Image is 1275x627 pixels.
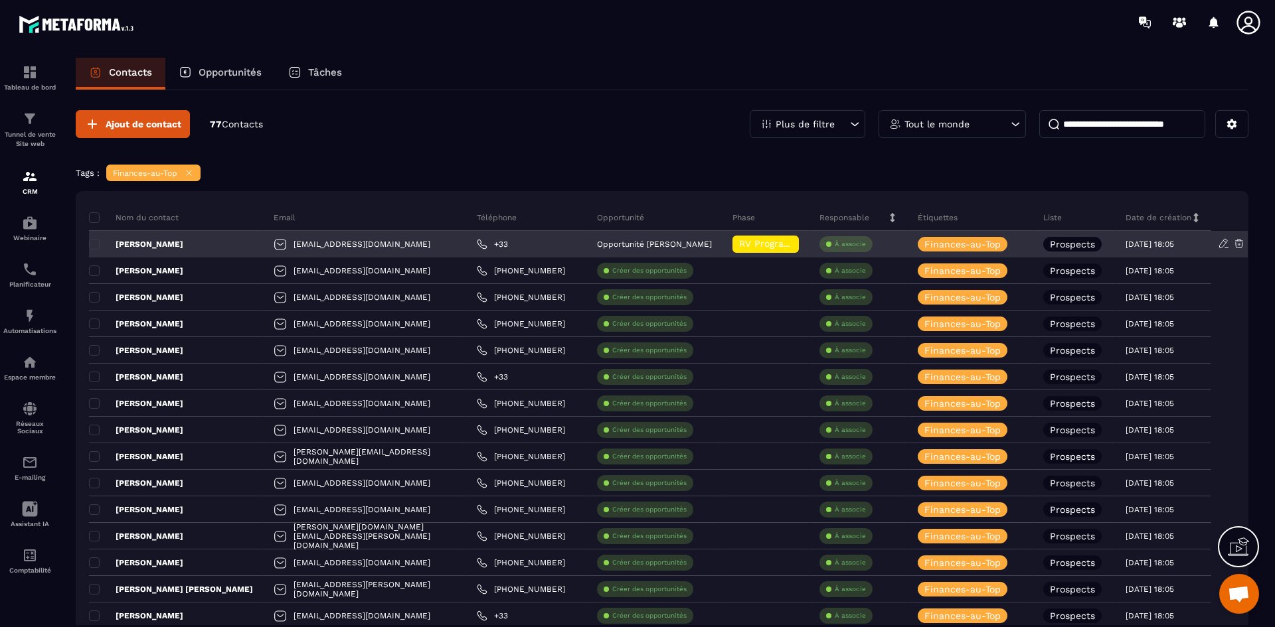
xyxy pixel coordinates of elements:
[477,372,508,382] a: +33
[3,537,56,584] a: accountantaccountantComptabilité
[3,130,56,149] p: Tunnel de vente Site web
[89,239,183,249] p: [PERSON_NAME]
[612,452,687,461] p: Créer des opportunités
[113,169,177,178] p: Finances-au-Top
[1043,212,1062,223] p: Liste
[477,531,565,541] a: [PHONE_NUMBER]
[904,119,970,129] p: Tout le monde
[274,212,296,223] p: Email
[308,66,342,78] p: Tâches
[3,159,56,205] a: formationformationCRM
[22,261,38,277] img: scheduler
[924,611,1001,620] p: Finances-au-Top
[89,531,183,541] p: [PERSON_NAME]
[1126,425,1174,435] p: [DATE] 18:05
[924,425,1001,435] p: Finances-au-Top
[1050,611,1095,620] p: Prospects
[3,251,56,298] a: schedulerschedulerPlanificateur
[3,567,56,574] p: Comptabilité
[612,558,687,567] p: Créer des opportunités
[199,66,262,78] p: Opportunités
[89,292,183,303] p: [PERSON_NAME]
[22,215,38,231] img: automations
[89,610,183,621] p: [PERSON_NAME]
[22,547,38,563] img: accountant
[739,238,806,249] span: RV Programmé
[835,425,866,435] p: À associe
[612,585,687,594] p: Créer des opportunités
[835,585,866,594] p: À associe
[89,557,183,568] p: [PERSON_NAME]
[924,240,1001,249] p: Finances-au-Top
[3,298,56,344] a: automationsautomationsAutomatisations
[1050,452,1095,461] p: Prospects
[89,398,183,409] p: [PERSON_NAME]
[3,420,56,435] p: Réseaux Sociaux
[835,478,866,488] p: À associe
[477,504,565,515] a: [PHONE_NUMBER]
[89,212,179,223] p: Nom du contact
[924,531,1001,541] p: Finances-au-Top
[3,205,56,251] a: automationsautomationsWebinaire
[22,401,38,417] img: social-network
[1126,293,1174,302] p: [DATE] 18:05
[1050,425,1095,435] p: Prospects
[924,452,1001,461] p: Finances-au-Top
[89,425,183,435] p: [PERSON_NAME]
[275,58,355,90] a: Tâches
[819,212,869,223] p: Responsable
[612,425,687,435] p: Créer des opportunités
[612,266,687,275] p: Créer des opportunités
[3,391,56,445] a: social-networksocial-networkRéseaux Sociaux
[1126,478,1174,488] p: [DATE] 18:05
[477,265,565,276] a: [PHONE_NUMBER]
[22,169,38,184] img: formation
[732,212,755,223] p: Phase
[1126,319,1174,328] p: [DATE] 18:05
[22,111,38,127] img: formation
[612,399,687,408] p: Créer des opportunités
[835,372,866,382] p: À associe
[1050,399,1095,408] p: Prospects
[1126,266,1174,275] p: [DATE] 18:05
[1050,505,1095,514] p: Prospects
[1126,531,1174,541] p: [DATE] 18:05
[3,374,56,381] p: Espace membre
[477,557,565,568] a: [PHONE_NUMBER]
[835,558,866,567] p: À associe
[924,346,1001,355] p: Finances-au-Top
[76,110,190,138] button: Ajout de contact
[1126,346,1174,355] p: [DATE] 18:05
[76,168,100,178] p: Tags :
[3,327,56,334] p: Automatisations
[612,293,687,302] p: Créer des opportunités
[612,478,687,488] p: Créer des opportunités
[89,372,183,382] p: [PERSON_NAME]
[835,452,866,461] p: À associe
[835,505,866,514] p: À associe
[477,345,565,356] a: [PHONE_NUMBER]
[1050,346,1095,355] p: Prospects
[1126,585,1174,594] p: [DATE] 18:05
[612,319,687,328] p: Créer des opportunités
[612,531,687,541] p: Créer des opportunités
[924,319,1001,328] p: Finances-au-Top
[89,265,183,276] p: [PERSON_NAME]
[3,281,56,288] p: Planificateur
[210,118,263,131] p: 77
[612,372,687,382] p: Créer des opportunités
[3,188,56,195] p: CRM
[924,266,1001,275] p: Finances-au-Top
[835,346,866,355] p: À associe
[924,293,1001,302] p: Finances-au-Top
[612,611,687,620] p: Créer des opportunités
[1126,505,1174,514] p: [DATE] 18:05
[835,266,866,275] p: À associe
[89,504,183,515] p: [PERSON_NAME]
[1126,558,1174,567] p: [DATE] 18:05
[1050,266,1095,275] p: Prospects
[1126,372,1174,382] p: [DATE] 18:05
[1126,212,1191,223] p: Date de création
[597,212,644,223] p: Opportunité
[477,239,508,249] a: +33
